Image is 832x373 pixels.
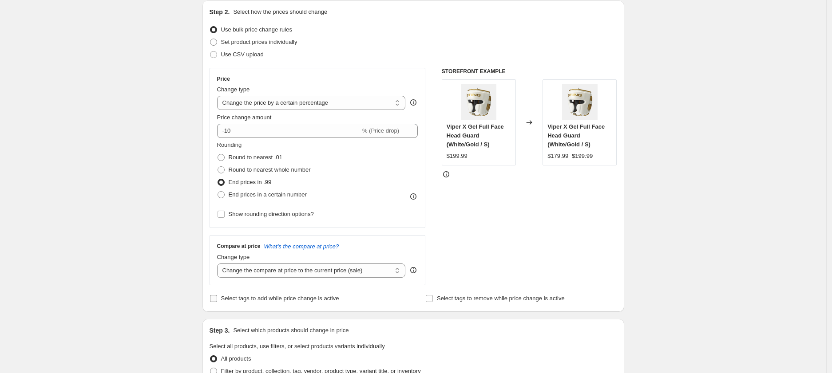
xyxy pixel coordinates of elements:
[264,243,339,250] button: What's the compare at price?
[362,127,399,134] span: % (Price drop)
[217,141,242,148] span: Rounding
[409,98,418,107] div: help
[562,84,598,120] img: white-grey_83525fd7-355b-4771-ad47-cf741a528e92_80x.png
[229,179,272,185] span: End prices in .99
[221,355,251,362] span: All products
[210,326,230,335] h2: Step 3.
[221,26,292,33] span: Use bulk price change rules
[442,68,617,75] h6: STOREFRONT EXAMPLE
[229,154,282,161] span: Round to nearest .01
[547,123,605,148] span: Viper X Gel Full Face Head Guard (White/Gold / S)
[229,166,311,173] span: Round to nearest whole number
[210,8,230,16] h2: Step 2.
[221,295,339,302] span: Select tags to add while price change is active
[217,124,361,138] input: -15
[221,39,297,45] span: Set product prices individually
[210,343,385,349] span: Select all products, use filters, or select products variants individually
[547,153,568,159] span: $179.99
[233,326,349,335] p: Select which products should change in price
[409,266,418,275] div: help
[437,295,565,302] span: Select tags to remove while price change is active
[217,86,250,93] span: Change type
[221,51,264,58] span: Use CSV upload
[447,123,504,148] span: Viper X Gel Full Face Head Guard (White/Gold / S)
[233,8,327,16] p: Select how the prices should change
[217,254,250,260] span: Change type
[461,84,496,120] img: white-grey_83525fd7-355b-4771-ad47-cf741a528e92_80x.png
[229,191,307,198] span: End prices in a certain number
[217,114,272,121] span: Price change amount
[217,243,261,250] h3: Compare at price
[572,153,593,159] span: $199.99
[217,75,230,82] h3: Price
[447,153,468,159] span: $199.99
[229,211,314,217] span: Show rounding direction options?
